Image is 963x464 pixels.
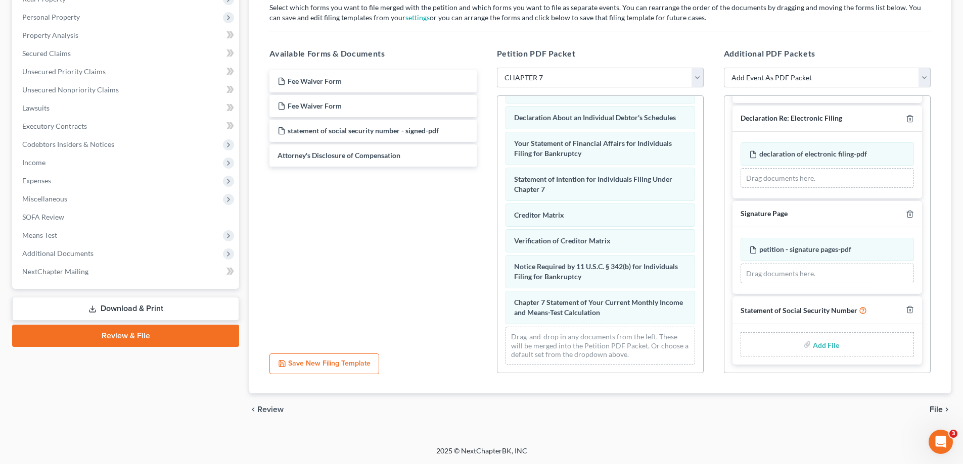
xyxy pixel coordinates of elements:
div: Drag documents here. [741,264,914,284]
span: Signature Page [741,209,788,218]
a: Review & File [12,325,239,347]
span: Fee Waiver Form [288,101,342,110]
span: 3 [949,430,957,438]
span: Statement of Intention for Individuals Filing Under Chapter 7 [514,175,672,193]
span: Creditor Matrix [514,211,564,219]
span: Petition PDF Packet [497,48,576,58]
a: Secured Claims [14,44,239,63]
div: 2025 © NextChapterBK, INC [194,446,770,464]
span: petition - signature pages-pdf [759,245,851,253]
span: Miscellaneous [22,194,67,203]
a: SOFA Review [14,208,239,226]
span: Declaration Re: Electronic Filing [741,114,842,122]
a: Unsecured Priority Claims [14,63,239,81]
div: Drag-and-drop in any documents from the left. These will be merged into the Petition PDF Packet. ... [506,327,695,365]
a: NextChapter Mailing [14,263,239,281]
span: Means Test [22,231,57,239]
span: Property Analysis [22,31,78,39]
span: Additional Documents [22,249,94,257]
h5: Available Forms & Documents [269,47,476,60]
span: SOFA Review [22,213,64,221]
span: Review [257,405,284,414]
span: Notice Required by 11 U.S.C. § 342(b) for Individuals Filing for Bankruptcy [514,262,678,281]
span: Lawsuits [22,104,50,112]
div: Drag documents here. [741,168,914,188]
span: Attorney's Disclosure of Compensation [278,151,400,160]
i: chevron_left [249,405,257,414]
span: Your Statement of Financial Affairs for Individuals Filing for Bankruptcy [514,139,672,158]
span: declaration of electronic filing-pdf [759,149,867,158]
h5: Additional PDF Packets [724,47,931,60]
span: Unsecured Nonpriority Claims [22,85,119,94]
a: settings [405,13,430,22]
a: Property Analysis [14,26,239,44]
span: Unsecured Priority Claims [22,67,106,76]
iframe: Intercom live chat [929,430,953,454]
button: Save New Filing Template [269,353,379,375]
span: Declaration About an Individual Debtor's Schedules [514,113,676,122]
span: Expenses [22,176,51,185]
span: File [930,405,943,414]
span: NextChapter Mailing [22,267,88,276]
i: chevron_right [943,405,951,414]
a: Download & Print [12,297,239,321]
span: Income [22,158,45,167]
span: Secured Claims [22,49,71,58]
span: Statement of Social Security Number [741,306,857,315]
span: Codebtors Insiders & Notices [22,140,114,148]
a: Unsecured Nonpriority Claims [14,81,239,99]
a: Executory Contracts [14,117,239,135]
span: Verification of Creditor Matrix [514,236,611,245]
span: Personal Property [22,13,80,21]
a: Lawsuits [14,99,239,117]
span: Executory Contracts [22,122,87,130]
span: statement of social security number - signed-pdf [288,126,439,135]
p: Select which forms you want to file merged with the petition and which forms you want to file as ... [269,3,931,23]
span: Chapter 7 Statement of Your Current Monthly Income and Means-Test Calculation [514,298,683,317]
button: chevron_left Review [249,405,294,414]
span: Fee Waiver Form [288,77,342,85]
